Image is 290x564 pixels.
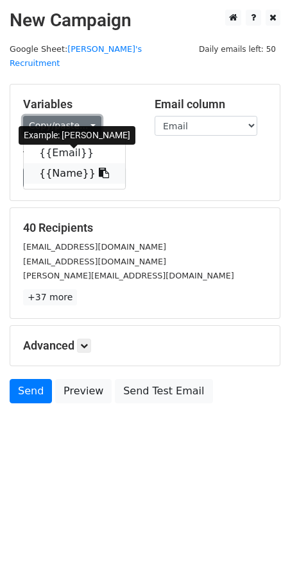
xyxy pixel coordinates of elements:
[23,339,267,353] h5: Advanced
[115,379,212,403] a: Send Test Email
[10,379,52,403] a: Send
[226,503,290,564] iframe: Chat Widget
[19,126,135,145] div: Example: [PERSON_NAME]
[23,97,135,111] h5: Variables
[23,289,77,305] a: +37 more
[10,44,142,68] small: Google Sheet:
[23,242,166,252] small: [EMAIL_ADDRESS][DOMAIN_NAME]
[23,257,166,266] small: [EMAIL_ADDRESS][DOMAIN_NAME]
[194,42,280,56] span: Daily emails left: 50
[24,163,125,184] a: {{Name}}
[194,44,280,54] a: Daily emails left: 50
[23,271,234,280] small: [PERSON_NAME][EMAIL_ADDRESS][DOMAIN_NAME]
[23,221,267,235] h5: 40 Recipients
[10,44,142,68] a: [PERSON_NAME]'s Recruitment
[10,10,280,31] h2: New Campaign
[155,97,267,111] h5: Email column
[23,116,101,136] a: Copy/paste...
[55,379,112,403] a: Preview
[24,143,125,163] a: {{Email}}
